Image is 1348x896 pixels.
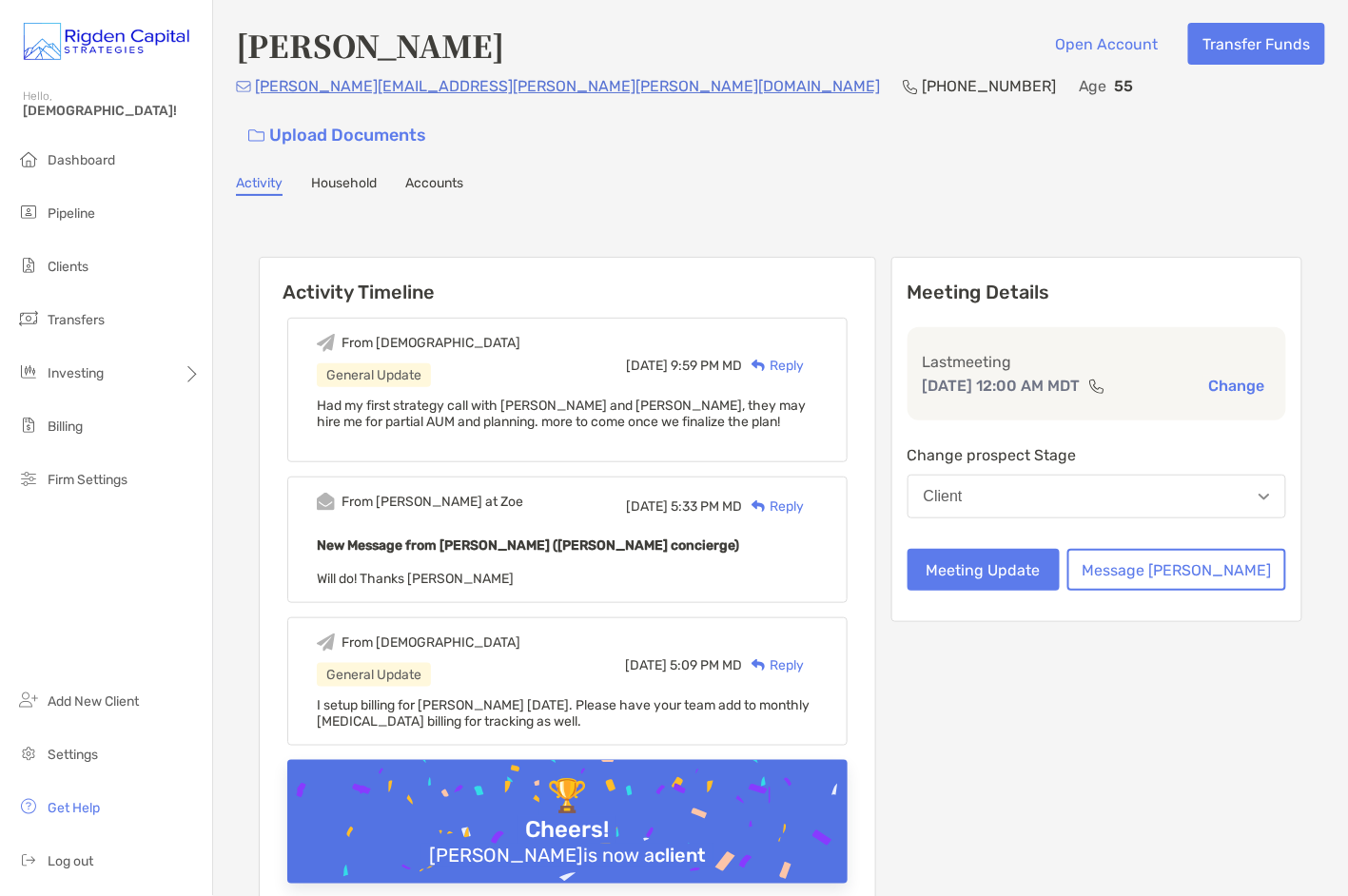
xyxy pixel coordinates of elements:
[654,844,706,867] b: client
[17,307,40,330] img: transfers icon
[342,634,520,651] div: From [DEMOGRAPHIC_DATA]
[742,497,804,516] div: Reply
[17,742,40,765] img: settings icon
[626,358,668,374] span: [DATE]
[17,467,40,490] img: firm-settings icon
[421,844,713,867] div: [PERSON_NAME] is now a
[317,334,335,352] img: Event icon
[317,633,335,652] img: Event icon
[752,360,766,372] img: Reply icon
[48,472,127,488] span: Firm Settings
[17,848,40,871] img: logout icon
[317,363,431,387] div: General Update
[1041,23,1173,65] button: Open Account
[1203,376,1271,396] button: Change
[342,494,523,510] div: From [PERSON_NAME] at Zoe
[317,537,739,554] b: New Message from [PERSON_NAME] ([PERSON_NAME] concierge)
[539,777,595,816] div: 🏆
[742,356,804,376] div: Reply
[17,201,40,224] img: pipeline icon
[260,258,875,303] h6: Activity Timeline
[48,365,104,381] span: Investing
[317,697,810,730] span: I setup billing for [PERSON_NAME] [DATE]. Please have your team add to monthly [MEDICAL_DATA] bil...
[671,358,742,374] span: 9:59 PM MD
[48,853,93,869] span: Log out
[923,350,1271,374] p: Last meeting
[48,205,95,222] span: Pipeline
[311,175,377,196] a: Household
[236,81,251,92] img: Email Icon
[625,657,667,673] span: [DATE]
[17,795,40,818] img: get-help icon
[236,175,283,196] a: Activity
[922,74,1056,98] p: [PHONE_NUMBER]
[48,693,139,710] span: Add New Client
[1115,74,1134,98] p: 55
[1067,549,1286,591] button: Message [PERSON_NAME]
[1188,23,1325,65] button: Transfer Funds
[405,175,463,196] a: Accounts
[752,500,766,513] img: Reply icon
[1079,74,1107,98] p: Age
[17,414,40,437] img: billing icon
[48,747,98,763] span: Settings
[236,23,504,67] h4: [PERSON_NAME]
[342,335,520,351] div: From [DEMOGRAPHIC_DATA]
[17,147,40,170] img: dashboard icon
[752,659,766,672] img: Reply icon
[518,816,616,844] div: Cheers!
[908,443,1286,467] p: Change prospect Stage
[317,571,514,587] span: Will do! Thanks [PERSON_NAME]
[317,398,806,430] span: Had my first strategy call with [PERSON_NAME] and [PERSON_NAME], they may hire me for partial AUM...
[23,8,189,76] img: Zoe Logo
[48,419,83,435] span: Billing
[17,689,40,711] img: add_new_client icon
[48,259,88,275] span: Clients
[23,103,201,119] span: [DEMOGRAPHIC_DATA]!
[17,360,40,383] img: investing icon
[48,152,115,168] span: Dashboard
[671,498,742,515] span: 5:33 PM MD
[1259,494,1270,500] img: Open dropdown arrow
[48,312,105,328] span: Transfers
[923,374,1081,398] p: [DATE] 12:00 AM MDT
[248,129,264,143] img: button icon
[670,657,742,673] span: 5:09 PM MD
[17,254,40,277] img: clients icon
[317,663,431,687] div: General Update
[255,74,880,98] p: [PERSON_NAME][EMAIL_ADDRESS][PERSON_NAME][PERSON_NAME][DOMAIN_NAME]
[317,493,335,511] img: Event icon
[908,281,1286,304] p: Meeting Details
[908,475,1286,518] button: Client
[1088,379,1105,394] img: communication type
[742,655,804,675] div: Reply
[236,115,439,156] a: Upload Documents
[48,800,100,816] span: Get Help
[626,498,668,515] span: [DATE]
[903,79,918,94] img: Phone Icon
[924,488,963,505] div: Client
[908,549,1060,591] button: Meeting Update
